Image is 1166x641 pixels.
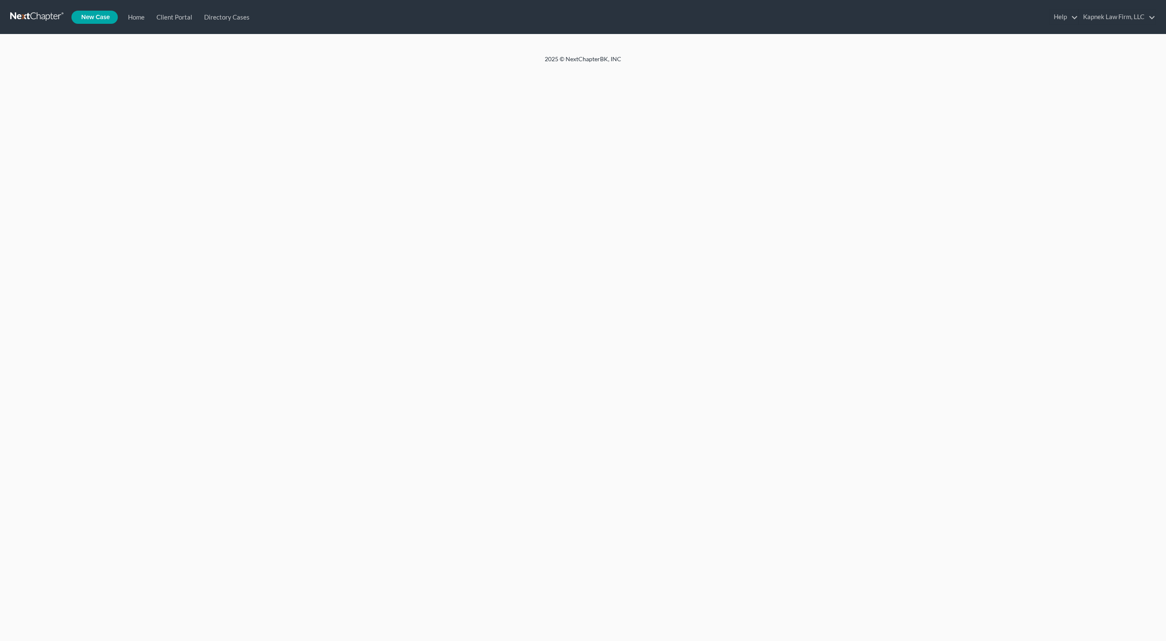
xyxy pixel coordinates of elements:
new-legal-case-button: New Case [71,11,118,24]
a: Client Portal [149,9,196,25]
a: Directory Cases [196,9,254,25]
a: Help [1049,9,1078,25]
div: 2025 © NextChapterBK, INC [341,55,825,70]
a: Kapnek Law Firm, LLC [1079,9,1155,25]
a: Home [120,9,149,25]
